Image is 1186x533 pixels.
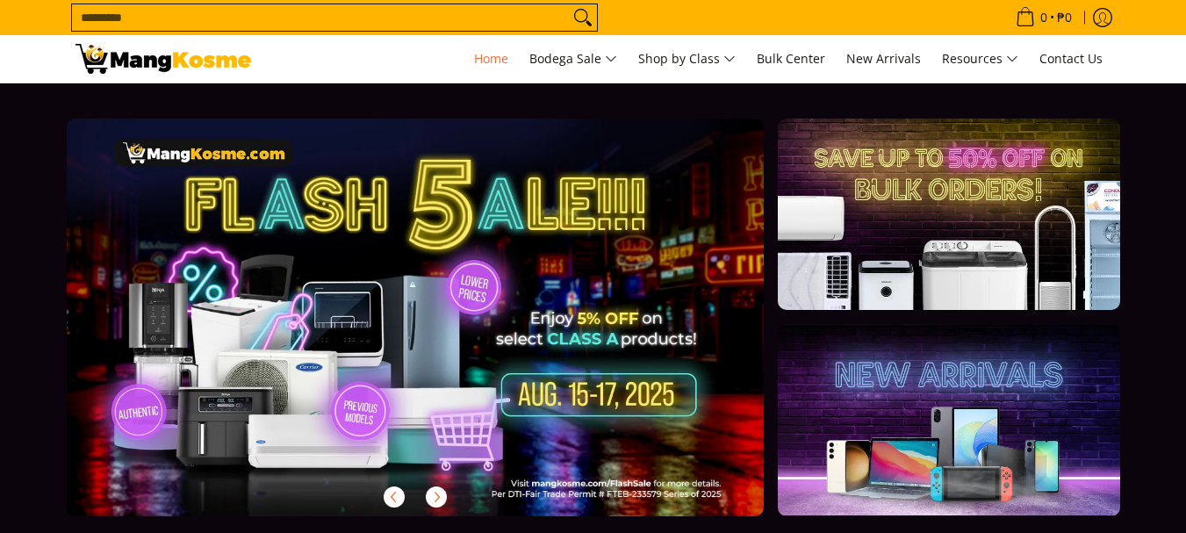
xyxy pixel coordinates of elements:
[529,48,617,70] span: Bodega Sale
[465,35,517,83] a: Home
[1010,8,1077,27] span: •
[1039,50,1103,67] span: Contact Us
[757,50,825,67] span: Bulk Center
[748,35,834,83] a: Bulk Center
[569,4,597,31] button: Search
[75,44,251,74] img: Mang Kosme: Your Home Appliances Warehouse Sale Partner!
[1038,11,1050,24] span: 0
[629,35,744,83] a: Shop by Class
[269,35,1111,83] nav: Main Menu
[1054,11,1075,24] span: ₱0
[837,35,930,83] a: New Arrivals
[846,50,921,67] span: New Arrivals
[474,50,508,67] span: Home
[933,35,1027,83] a: Resources
[521,35,626,83] a: Bodega Sale
[638,48,736,70] span: Shop by Class
[417,478,456,516] button: Next
[375,478,413,516] button: Previous
[1031,35,1111,83] a: Contact Us
[942,48,1018,70] span: Resources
